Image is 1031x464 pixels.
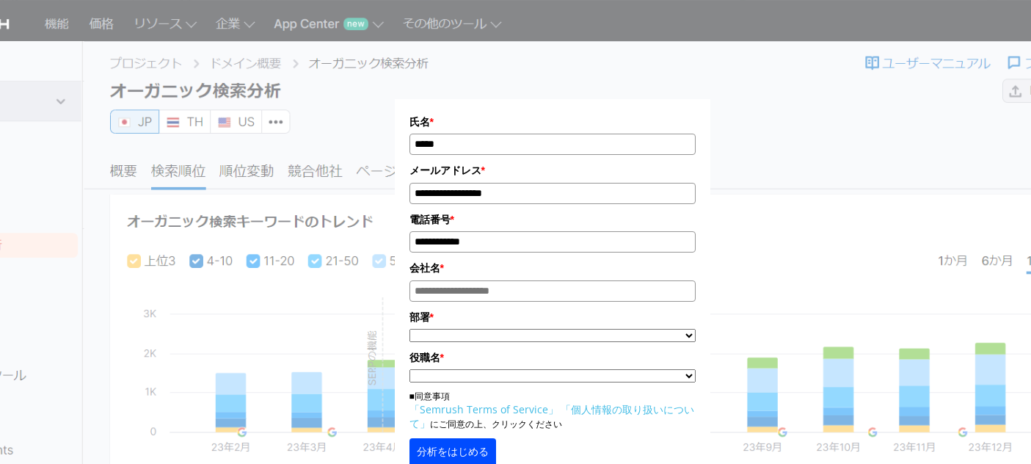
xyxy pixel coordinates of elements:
[409,309,696,325] label: 部署
[409,211,696,228] label: 電話番号
[409,260,696,276] label: 会社名
[409,402,558,416] a: 「Semrush Terms of Service」
[409,390,696,431] p: ■同意事項 にご同意の上、クリックください
[409,349,696,366] label: 役職名
[409,402,694,430] a: 「個人情報の取り扱いについて」
[409,114,696,130] label: 氏名
[409,162,696,178] label: メールアドレス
